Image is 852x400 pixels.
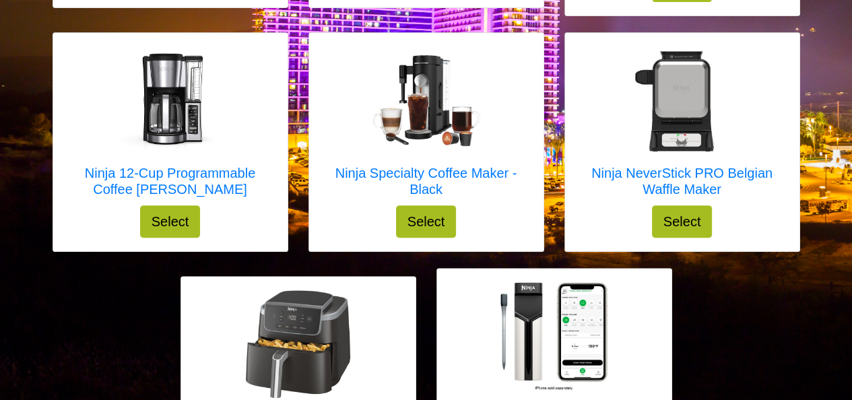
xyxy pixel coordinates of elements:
[579,165,786,197] h5: Ninja NeverStick PRO Belgian Waffle Maker
[67,165,274,197] h5: Ninja 12-Cup Programmable Coffee [PERSON_NAME]
[372,55,480,147] img: Ninja Specialty Coffee Maker - Black
[244,290,352,398] img: Ninja Air Fryer Pro 5 QT - Gray
[67,46,274,205] a: Ninja 12-Cup Programmable Coffee Brewer Ninja 12-Cup Programmable Coffee [PERSON_NAME]
[500,282,608,390] img: Ninja Wireless Thermometer - Black/Silver
[579,46,786,205] a: Ninja NeverStick PRO Belgian Waffle Maker Ninja NeverStick PRO Belgian Waffle Maker
[323,46,530,205] a: Ninja Specialty Coffee Maker - Black Ninja Specialty Coffee Maker - Black
[652,205,713,238] button: Select
[117,46,224,154] img: Ninja 12-Cup Programmable Coffee Brewer
[396,205,457,238] button: Select
[140,205,201,238] button: Select
[323,165,530,197] h5: Ninja Specialty Coffee Maker - Black
[628,46,736,154] img: Ninja NeverStick PRO Belgian Waffle Maker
